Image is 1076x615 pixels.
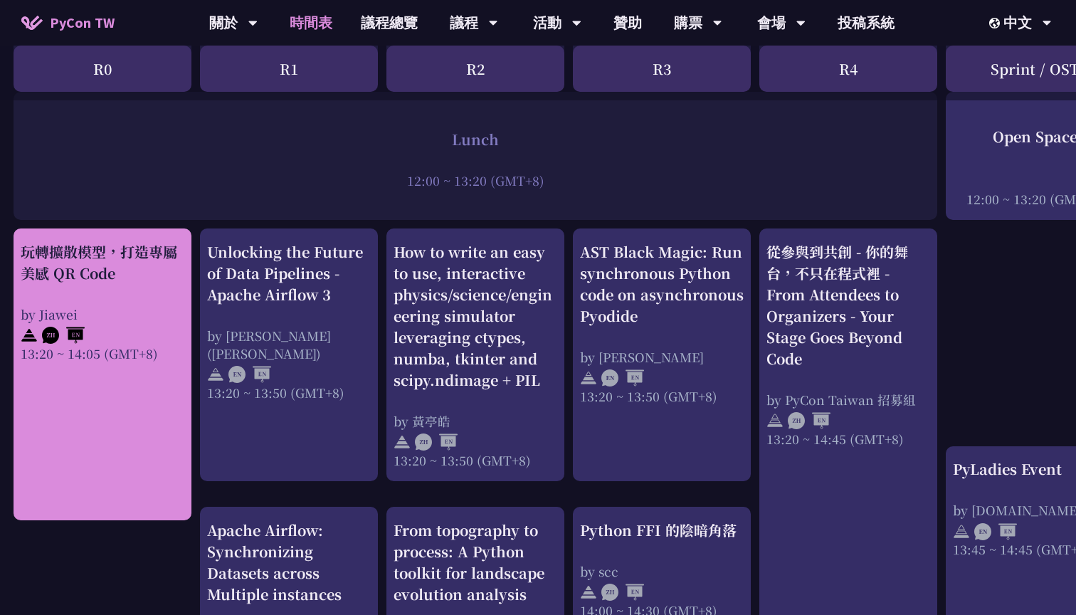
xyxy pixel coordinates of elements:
div: AST Black Magic: Run synchronous Python code on asynchronous Pyodide [580,241,744,327]
span: PyCon TW [50,12,115,33]
div: 13:20 ~ 13:50 (GMT+8) [580,387,744,405]
div: R4 [759,46,937,92]
div: From topography to process: A Python toolkit for landscape evolution analysis [394,520,557,605]
div: 13:20 ~ 14:45 (GMT+8) [766,430,930,448]
img: ZHEN.371966e.svg [788,412,830,429]
img: svg+xml;base64,PHN2ZyB4bWxucz0iaHR0cDovL3d3dy53My5vcmcvMjAwMC9zdmciIHdpZHRoPSIyNCIgaGVpZ2h0PSIyNC... [207,366,224,383]
img: Home icon of PyCon TW 2025 [21,16,43,30]
img: ZHEN.371966e.svg [42,327,85,344]
img: ZHEN.371966e.svg [601,584,644,601]
img: Locale Icon [989,18,1003,28]
a: How to write an easy to use, interactive physics/science/engineering simulator leveraging ctypes,... [394,241,557,469]
div: Lunch [21,128,930,149]
img: ZHEN.371966e.svg [415,433,458,451]
div: 13:20 ~ 14:05 (GMT+8) [21,345,184,362]
a: Unlocking the Future of Data Pipelines - Apache Airflow 3 by [PERSON_NAME] ([PERSON_NAME]) 13:20 ... [207,241,371,469]
div: by [PERSON_NAME] [580,348,744,366]
div: Unlocking the Future of Data Pipelines - Apache Airflow 3 [207,241,371,305]
div: by PyCon Taiwan 招募組 [766,391,930,409]
div: How to write an easy to use, interactive physics/science/engineering simulator leveraging ctypes,... [394,241,557,391]
a: AST Black Magic: Run synchronous Python code on asynchronous Pyodide by [PERSON_NAME] 13:20 ~ 13:... [580,241,744,469]
img: svg+xml;base64,PHN2ZyB4bWxucz0iaHR0cDovL3d3dy53My5vcmcvMjAwMC9zdmciIHdpZHRoPSIyNCIgaGVpZ2h0PSIyNC... [766,412,784,429]
img: svg+xml;base64,PHN2ZyB4bWxucz0iaHR0cDovL3d3dy53My5vcmcvMjAwMC9zdmciIHdpZHRoPSIyNCIgaGVpZ2h0PSIyNC... [394,433,411,451]
div: by Jiawei [21,305,184,323]
img: ENEN.5a408d1.svg [601,369,644,387]
div: Apache Airflow: Synchronizing Datasets across Multiple instances [207,520,371,605]
a: PyCon TW [7,5,129,41]
img: svg+xml;base64,PHN2ZyB4bWxucz0iaHR0cDovL3d3dy53My5vcmcvMjAwMC9zdmciIHdpZHRoPSIyNCIgaGVpZ2h0PSIyNC... [953,523,970,540]
a: 玩轉擴散模型，打造專屬美感 QR Code by Jiawei 13:20 ~ 14:05 (GMT+8) [21,241,184,508]
img: svg+xml;base64,PHN2ZyB4bWxucz0iaHR0cDovL3d3dy53My5vcmcvMjAwMC9zdmciIHdpZHRoPSIyNCIgaGVpZ2h0PSIyNC... [21,327,38,344]
div: Python FFI 的陰暗角落 [580,520,744,541]
div: R3 [573,46,751,92]
img: ENEN.5a408d1.svg [974,523,1017,540]
div: R0 [14,46,191,92]
div: by [PERSON_NAME] ([PERSON_NAME]) [207,327,371,362]
div: by scc [580,562,744,580]
div: 12:00 ~ 13:20 (GMT+8) [21,171,930,189]
div: R1 [200,46,378,92]
div: 玩轉擴散模型，打造專屬美感 QR Code [21,241,184,284]
div: 13:20 ~ 13:50 (GMT+8) [207,384,371,401]
div: by 黃亭皓 [394,412,557,430]
div: R2 [386,46,564,92]
img: svg+xml;base64,PHN2ZyB4bWxucz0iaHR0cDovL3d3dy53My5vcmcvMjAwMC9zdmciIHdpZHRoPSIyNCIgaGVpZ2h0PSIyNC... [580,584,597,601]
div: 從參與到共創 - 你的舞台，不只在程式裡 - From Attendees to Organizers - Your Stage Goes Beyond Code [766,241,930,369]
div: 13:20 ~ 13:50 (GMT+8) [394,451,557,469]
img: ENEN.5a408d1.svg [228,366,271,383]
img: svg+xml;base64,PHN2ZyB4bWxucz0iaHR0cDovL3d3dy53My5vcmcvMjAwMC9zdmciIHdpZHRoPSIyNCIgaGVpZ2h0PSIyNC... [580,369,597,387]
